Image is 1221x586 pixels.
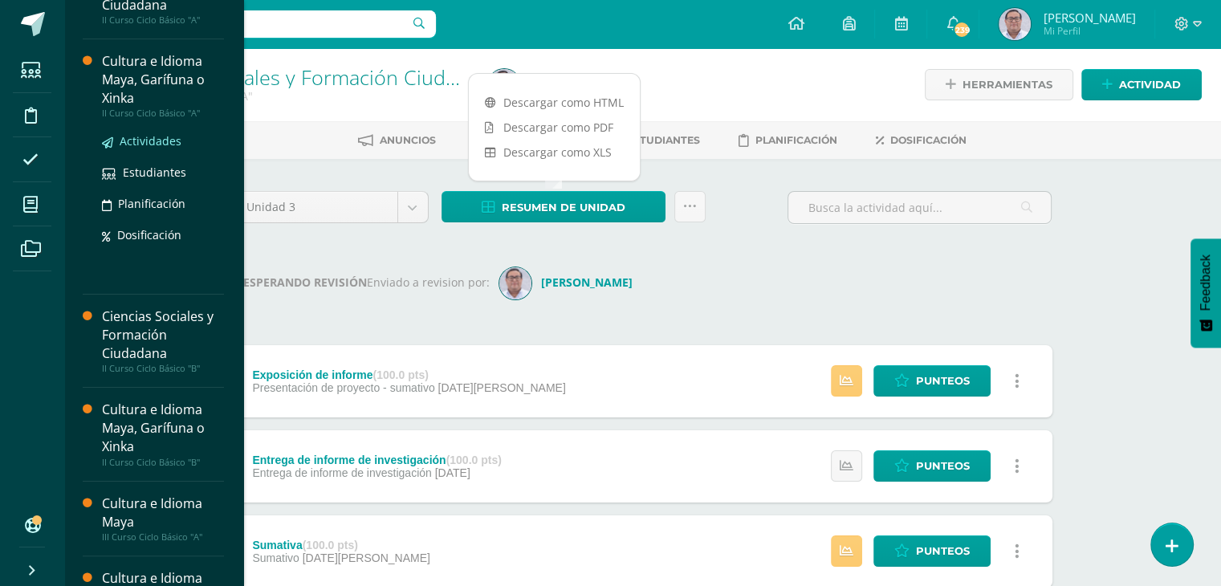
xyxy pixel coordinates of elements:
span: Punteos [916,536,970,566]
span: [DATE][PERSON_NAME] [303,551,430,564]
div: Entrega de informe de investigación [252,454,501,466]
a: Herramientas [925,69,1073,100]
span: Dosificación [117,227,181,242]
span: Punteos [916,451,970,481]
a: Descargar como PDF [469,115,640,140]
span: Actividad [1119,70,1181,100]
a: Dosificación [876,128,967,153]
a: Planificación [102,194,224,213]
img: 6a782a4ce9af2a7c632b77013fd344e5.png [999,8,1031,40]
a: Unidad 3 [234,192,428,222]
span: Anuncios [380,134,436,146]
div: III Curso Ciclo Básico "A" [102,531,224,543]
a: Punteos [873,450,991,482]
div: II Curso Ciclo Básico "B" [102,457,224,468]
span: Enviado a revision por: [367,275,490,290]
a: Cultura e Idioma Maya, Garífuna o XinkaII Curso Ciclo Básico "B" [102,401,224,467]
span: [DATE] [435,466,470,479]
a: Dosificación [102,226,224,244]
span: Entrega de informe de investigación [252,466,431,479]
a: Cultura e Idioma Maya, Garífuna o XinkaII Curso Ciclo Básico "A" [102,52,224,119]
a: Anuncios [358,128,436,153]
a: Descargar como HTML [469,90,640,115]
div: Cultura e Idioma Maya, Garífuna o Xinka [102,52,224,108]
a: Actividad [1081,69,1202,100]
span: [PERSON_NAME] [1043,10,1135,26]
strong: (100.0 pts) [373,368,429,381]
a: Actividades [102,132,224,150]
span: Mi Perfil [1043,24,1135,38]
input: Busca un usuario... [75,10,436,38]
strong: (100.0 pts) [446,454,502,466]
div: II Curso Ciclo Básico "B" [102,363,224,374]
div: II Curso Ciclo Básico "A" [102,108,224,119]
span: Feedback [1199,254,1213,311]
span: Resumen de unidad [502,193,625,222]
a: Estudiantes [604,128,700,153]
div: Sumativa [252,539,429,551]
span: Unidad 3 [246,192,385,222]
a: [PERSON_NAME] [499,275,639,290]
strong: (100.0 pts) [303,539,358,551]
h1: Ciencias Sociales y Formación Ciudadana [125,66,469,88]
a: Ciencias Sociales y Formación CiudadanaII Curso Ciclo Básico "B" [102,307,224,374]
strong: ESPERANDO REVISIÓN [234,275,367,290]
span: Planificación [755,134,837,146]
a: Punteos [873,365,991,397]
img: 6a782a4ce9af2a7c632b77013fd344e5.png [488,69,520,101]
span: Sumativo [252,551,299,564]
div: II Curso Ciclo Básico "A" [102,14,224,26]
div: Ciencias Sociales y Formación Ciudadana [102,307,224,363]
div: II Curso Ciclo Básico 'A' [125,88,469,104]
span: Planificación [118,196,185,211]
a: Punteos [873,535,991,567]
a: Cultura e Idioma MayaIII Curso Ciclo Básico "A" [102,494,224,543]
input: Busca la actividad aquí... [788,192,1051,223]
div: Exposición de informe [252,368,565,381]
img: e86bdfc64f0213b19de5e75048c57485.png [499,267,531,299]
a: Estudiantes [102,163,224,181]
a: Ciencias Sociales y Formación Ciudadana [125,63,501,91]
span: [DATE][PERSON_NAME] [438,381,566,394]
button: Feedback - Mostrar encuesta [1190,238,1221,348]
span: Dosificación [890,134,967,146]
div: Cultura e Idioma Maya [102,494,224,531]
a: Descargar como XLS [469,140,640,165]
span: Presentación de proyecto - sumativo [252,381,434,394]
span: 239 [953,21,971,39]
span: Estudiantes [627,134,700,146]
a: Planificación [739,128,837,153]
strong: [PERSON_NAME] [541,275,633,290]
div: Cultura e Idioma Maya, Garífuna o Xinka [102,401,224,456]
span: Estudiantes [123,165,186,180]
span: Actividades [120,133,181,149]
span: Punteos [916,366,970,396]
a: Resumen de unidad [442,191,665,222]
span: Herramientas [963,70,1052,100]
